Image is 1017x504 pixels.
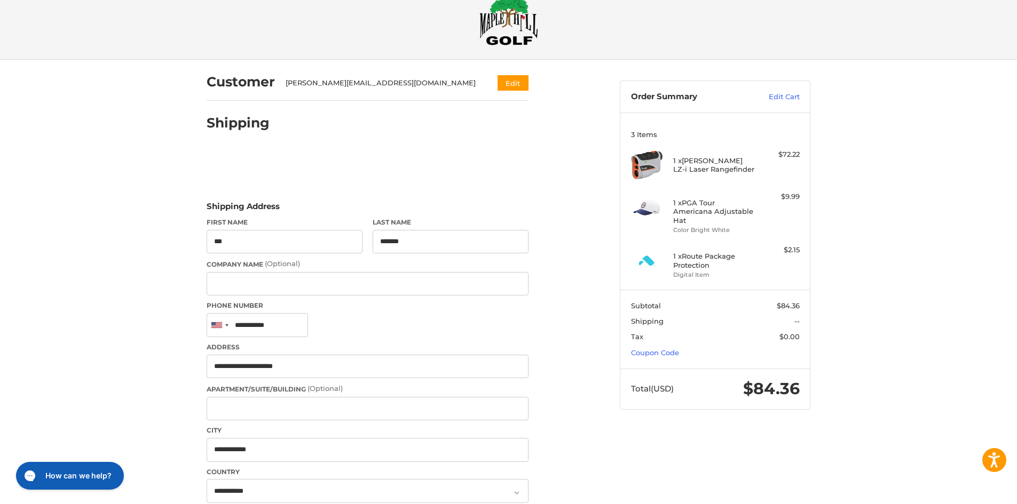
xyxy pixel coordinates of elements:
[758,191,800,202] div: $9.99
[207,218,362,227] label: First Name
[207,259,529,269] label: Company Name
[673,270,755,279] li: Digital Item
[673,252,755,269] h4: 1 x Route Package Protection
[207,383,529,394] label: Apartment/Suite/Building
[373,218,529,227] label: Last Name
[758,149,800,160] div: $72.22
[207,74,275,90] h2: Customer
[207,467,529,477] label: Country
[777,301,800,310] span: $84.36
[631,301,661,310] span: Subtotal
[207,342,529,352] label: Address
[308,384,343,393] small: (Optional)
[743,379,800,398] span: $84.36
[265,259,300,268] small: (Optional)
[673,156,755,174] h4: 1 x [PERSON_NAME] LZ-i Laser Rangefinder
[758,245,800,255] div: $2.15
[631,348,679,357] a: Coupon Code
[286,78,477,89] div: [PERSON_NAME][EMAIL_ADDRESS][DOMAIN_NAME]
[794,317,800,325] span: --
[11,458,127,493] iframe: Gorgias live chat messenger
[207,301,529,310] label: Phone Number
[673,198,755,225] h4: 1 x PGA Tour Americana Adjustable Hat
[207,314,232,337] div: United States: +1
[631,383,674,394] span: Total (USD)
[631,332,643,341] span: Tax
[746,92,800,102] a: Edit Cart
[631,92,746,102] h3: Order Summary
[779,332,800,341] span: $0.00
[631,317,664,325] span: Shipping
[631,130,800,139] h3: 3 Items
[207,115,270,131] h2: Shipping
[207,201,280,218] legend: Shipping Address
[673,226,755,235] li: Color Bright White
[498,75,529,91] button: Edit
[207,426,529,435] label: City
